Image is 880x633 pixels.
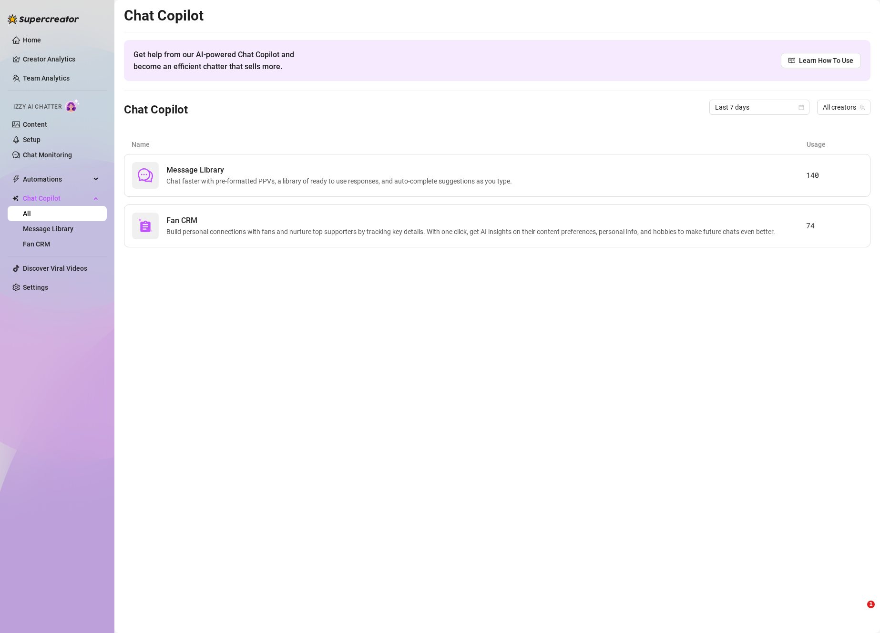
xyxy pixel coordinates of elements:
[23,240,50,248] a: Fan CRM
[860,104,865,110] span: team
[23,210,31,217] a: All
[138,168,153,183] span: comment
[12,195,19,202] img: Chat Copilot
[806,170,862,181] article: 140
[12,175,20,183] span: thunderbolt
[23,121,47,128] a: Content
[8,14,79,24] img: logo-BBDzfeDw.svg
[132,139,807,150] article: Name
[23,225,73,233] a: Message Library
[23,191,91,206] span: Chat Copilot
[715,100,804,114] span: Last 7 days
[23,172,91,187] span: Automations
[23,51,99,67] a: Creator Analytics
[124,102,188,118] h3: Chat Copilot
[13,102,61,112] span: Izzy AI Chatter
[799,55,853,66] span: Learn How To Use
[138,218,153,234] img: svg%3e
[867,601,875,608] span: 1
[23,151,72,159] a: Chat Monitoring
[23,265,87,272] a: Discover Viral Videos
[23,136,41,143] a: Setup
[166,226,779,237] span: Build personal connections with fans and nurture top supporters by tracking key details. With one...
[806,220,862,232] article: 74
[823,100,865,114] span: All creators
[124,7,870,25] h2: Chat Copilot
[23,74,70,82] a: Team Analytics
[788,57,795,64] span: read
[166,164,516,176] span: Message Library
[166,176,516,186] span: Chat faster with pre-formatted PPVs, a library of ready to use responses, and auto-complete sugge...
[781,53,861,68] a: Learn How To Use
[798,104,804,110] span: calendar
[23,284,48,291] a: Settings
[848,601,870,623] iframe: Intercom live chat
[65,99,80,112] img: AI Chatter
[133,49,317,72] span: Get help from our AI-powered Chat Copilot and become an efficient chatter that sells more.
[807,139,863,150] article: Usage
[23,36,41,44] a: Home
[166,215,779,226] span: Fan CRM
